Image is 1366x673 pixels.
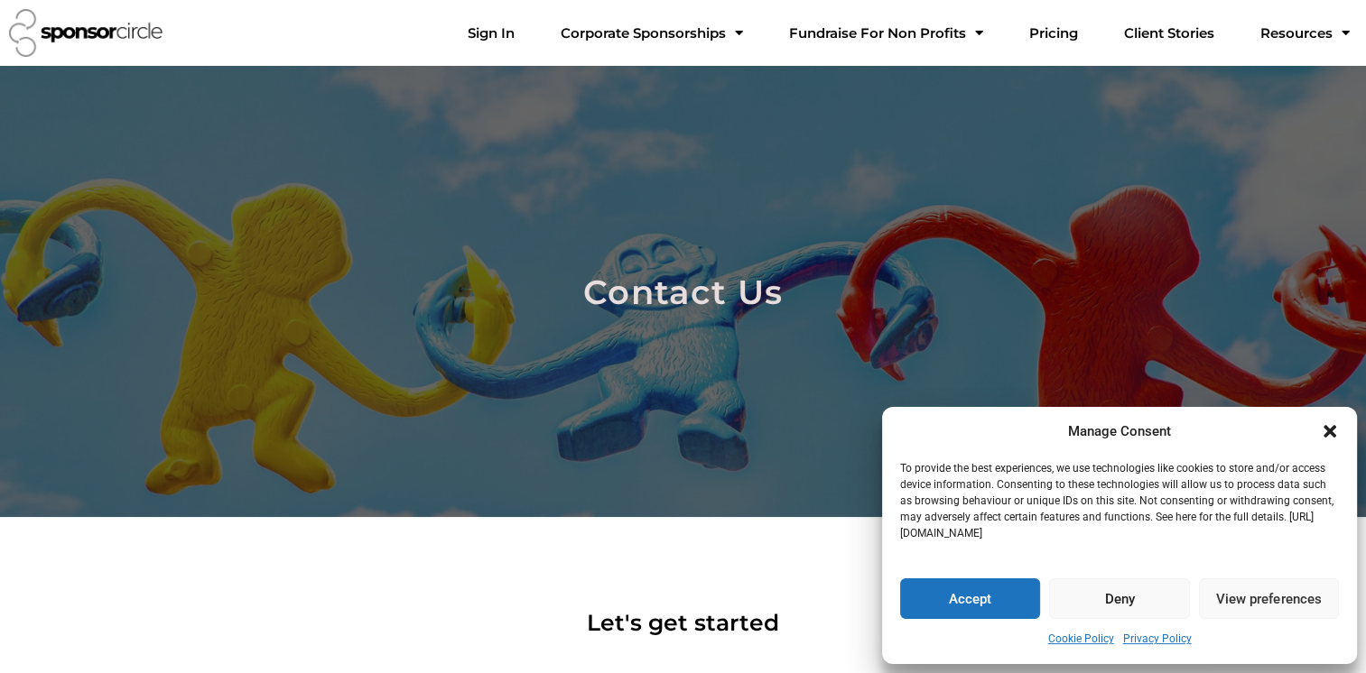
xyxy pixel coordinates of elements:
nav: Menu [453,15,1364,51]
a: Fundraise For Non ProfitsMenu Toggle [775,15,998,51]
a: Pricing [1015,15,1092,51]
a: Privacy Policy [1123,628,1192,650]
p: To provide the best experiences, we use technologies like cookies to store and/or access device i... [900,460,1337,541]
button: Accept [900,578,1040,619]
a: Resources [1246,15,1364,51]
a: Cookie Policy [1048,628,1114,650]
button: Deny [1049,578,1189,619]
h4: Let's get started [367,607,999,639]
div: Manage Consent [1068,420,1171,443]
a: Client Stories [1110,15,1229,51]
img: Sponsor Circle logo [9,9,163,57]
h2: Contact Us [320,267,1046,318]
button: View preferences [1199,578,1339,619]
div: Close dialogue [1321,422,1339,440]
a: Sign In [453,15,529,51]
a: Corporate SponsorshipsMenu Toggle [546,15,757,51]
